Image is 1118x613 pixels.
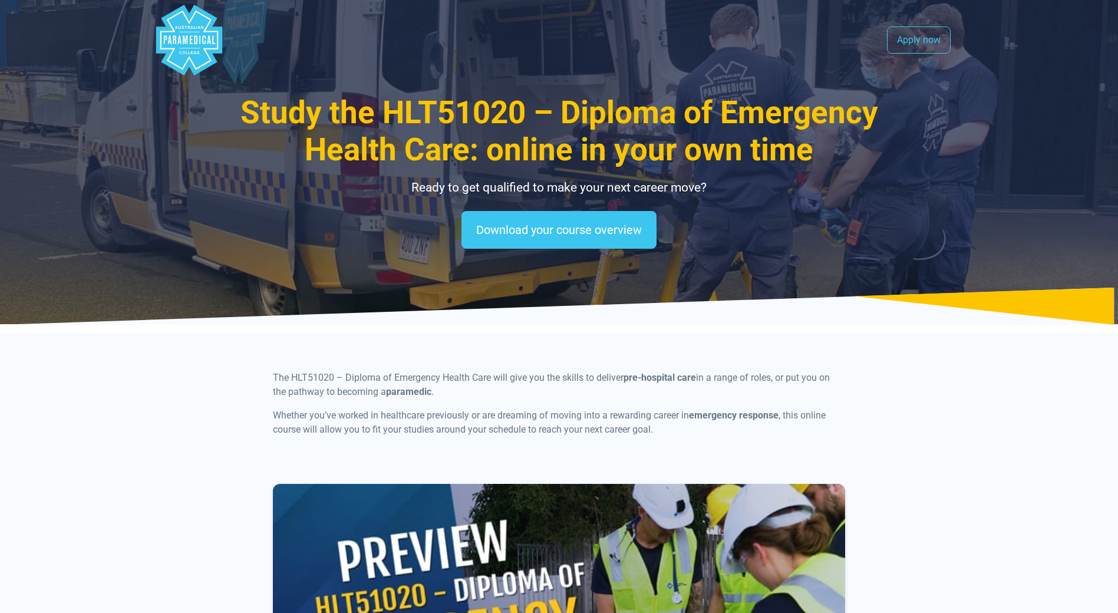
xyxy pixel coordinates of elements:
[386,386,431,397] b: paramedic
[240,94,878,168] span: Study the HLT51020 – Diploma of Emergency Health Care: online in your own time
[273,372,624,383] span: The HLT51020 – Diploma of Emergency Health Care will give you the skills to deliver
[273,410,689,421] span: Whether you’ve worked in healthcare previously or are dreaming of moving into a rewarding career in
[431,386,434,397] span: .
[215,179,904,197] p: Ready to get qualified to make your next career move?
[624,372,696,383] b: pre-hospital care
[154,5,225,75] div: Australian Paramedical College
[887,27,951,54] a: Apply now
[461,211,657,249] a: Download your course overview
[689,410,779,421] b: emergency response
